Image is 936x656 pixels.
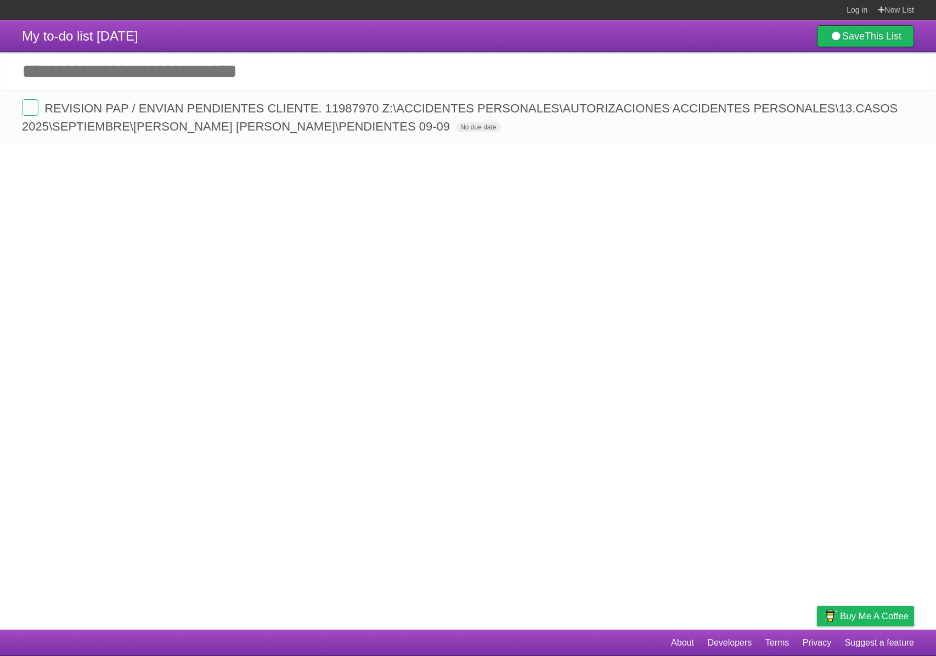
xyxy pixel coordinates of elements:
a: Buy me a coffee [817,606,914,626]
a: Developers [707,632,752,653]
span: My to-do list [DATE] [22,29,138,43]
b: This List [865,31,901,42]
span: Buy me a coffee [840,607,909,626]
a: SaveThis List [817,25,914,47]
a: Privacy [803,632,831,653]
img: Buy me a coffee [822,607,837,625]
a: Suggest a feature [845,632,914,653]
label: Done [22,99,38,116]
span: REVISION PAP / ENVIAN PENDIENTES CLIENTE. 11987970 Z:\ACCIDENTES PERSONALES\AUTORIZACIONES ACCIDE... [22,101,898,133]
span: No due date [456,122,500,132]
a: Terms [765,632,790,653]
a: About [671,632,694,653]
